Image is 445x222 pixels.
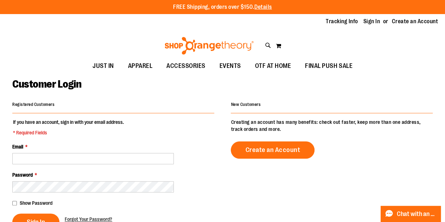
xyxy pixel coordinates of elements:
[326,18,358,25] a: Tracking Info
[164,37,255,55] img: Shop Orangetheory
[212,58,248,74] a: EVENTS
[20,200,52,206] span: Show Password
[231,102,261,107] strong: New Customers
[254,4,272,10] a: Details
[397,211,437,217] span: Chat with an Expert
[298,58,360,74] a: FINAL PUSH SALE
[93,58,114,74] span: JUST IN
[231,119,433,133] p: Creating an account has many benefits: check out faster, keep more than one address, track orders...
[392,18,438,25] a: Create an Account
[159,58,212,74] a: ACCESSORIES
[173,3,272,11] p: FREE Shipping, orders over $150.
[12,144,23,150] span: Email
[12,78,81,90] span: Customer Login
[363,18,380,25] a: Sign In
[166,58,205,74] span: ACCESSORIES
[65,216,112,222] span: Forgot Your Password?
[248,58,298,74] a: OTF AT HOME
[85,58,121,74] a: JUST IN
[121,58,160,74] a: APPAREL
[231,141,314,159] a: Create an Account
[245,146,300,154] span: Create an Account
[128,58,153,74] span: APPAREL
[12,102,55,107] strong: Registered Customers
[12,172,33,178] span: Password
[12,119,125,136] legend: If you have an account, sign in with your email address.
[13,129,124,136] span: * Required Fields
[381,206,441,222] button: Chat with an Expert
[220,58,241,74] span: EVENTS
[255,58,291,74] span: OTF AT HOME
[305,58,352,74] span: FINAL PUSH SALE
